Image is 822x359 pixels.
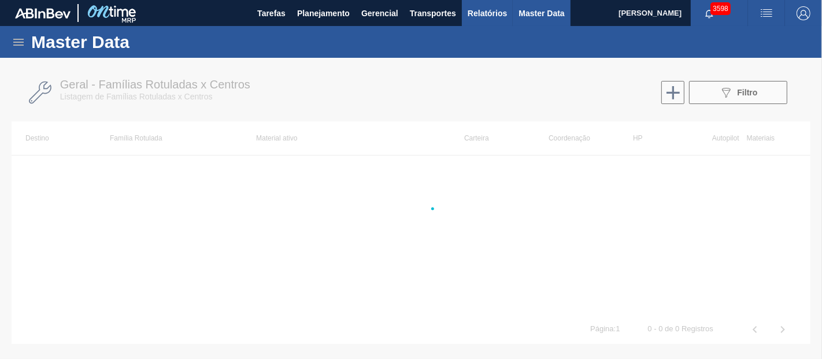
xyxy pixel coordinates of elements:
span: 3598 [710,2,731,15]
span: Transportes [410,6,456,20]
span: Gerencial [361,6,398,20]
span: Master Data [519,6,564,20]
span: Planejamento [297,6,350,20]
img: Logout [797,6,810,20]
img: userActions [760,6,773,20]
img: TNhmsLtSVTkK8tSr43FrP2fwEKptu5GPRR3wAAAABJRU5ErkJggg== [15,8,71,18]
button: Notificações [691,5,728,21]
span: Relatórios [468,6,507,20]
span: Tarefas [257,6,286,20]
h1: Master Data [31,35,236,49]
